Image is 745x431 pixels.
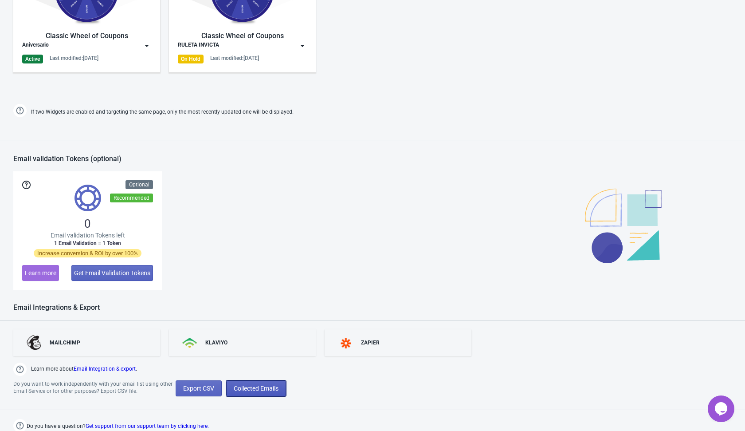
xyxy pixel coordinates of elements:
[178,55,204,63] div: On Hold
[31,105,294,119] span: If two Widgets are enabled and targeting the same page, only the most recently updated one will b...
[13,380,176,396] div: Do you want to work independently with your email list using other Email Service or for other pur...
[338,338,354,348] img: zapier.svg
[54,240,121,247] span: 1 Email Validation = 1 Token
[74,269,150,277] span: Get Email Validation Tokens
[22,265,59,281] button: Learn more
[13,363,27,376] img: help.png
[74,185,101,211] img: tokens.svg
[22,41,49,50] div: Aniversario
[178,31,307,41] div: Classic Wheel of Coupons
[125,180,153,189] div: Optional
[298,41,307,50] img: dropdown.png
[205,339,227,346] div: KLAVIYO
[71,265,153,281] button: Get Email Validation Tokens
[51,231,125,240] span: Email validation Tokens left
[183,385,214,392] span: Export CSV
[361,339,380,346] div: ZAPIER
[176,380,222,396] button: Export CSV
[50,339,80,346] div: MAILCHIMP
[84,217,91,231] span: 0
[25,269,56,277] span: Learn more
[182,338,198,348] img: klaviyo.png
[178,41,219,50] div: RULETA INVICTA
[210,55,259,62] div: Last modified: [DATE]
[27,335,43,350] img: mailchimp.png
[86,423,209,429] a: Get support from our support team by clicking here.
[142,41,151,50] img: dropdown.png
[226,380,286,396] button: Collected Emails
[110,194,153,202] div: Recommended
[31,365,137,376] span: Learn more about .
[22,55,43,63] div: Active
[585,189,662,263] img: illustration.svg
[74,366,136,372] a: Email Integration & export
[13,104,27,117] img: help.png
[22,31,151,41] div: Classic Wheel of Coupons
[708,395,736,422] iframe: chat widget
[34,249,141,257] span: Increase conversion & ROI by over 100%
[50,55,98,62] div: Last modified: [DATE]
[234,385,278,392] span: Collected Emails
